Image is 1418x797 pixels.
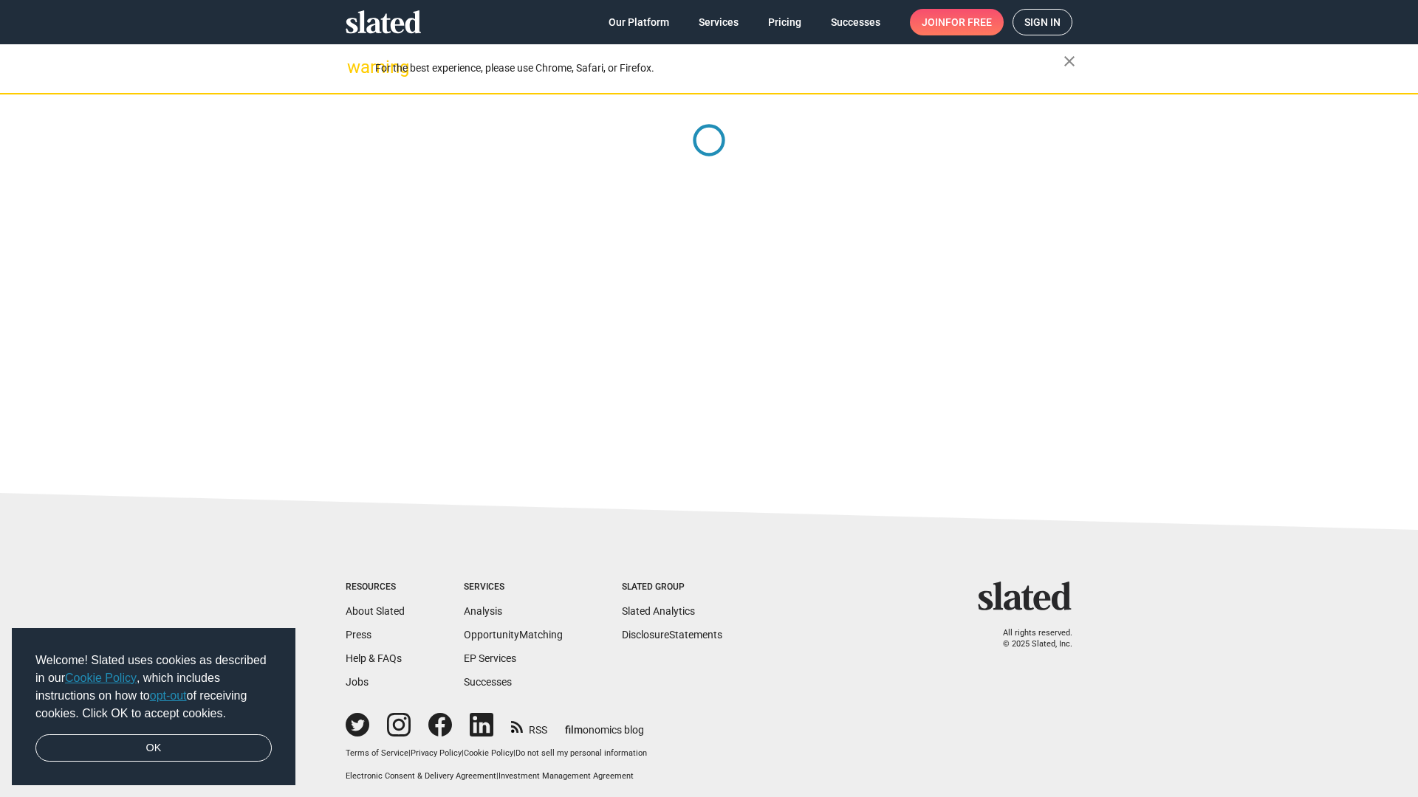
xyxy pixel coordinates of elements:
[609,9,669,35] span: Our Platform
[346,676,369,688] a: Jobs
[35,652,272,722] span: Welcome! Slated uses cookies as described in our , which includes instructions on how to of recei...
[987,628,1072,649] p: All rights reserved. © 2025 Slated, Inc.
[346,605,405,617] a: About Slated
[375,58,1063,78] div: For the best experience, please use Chrome, Safari, or Firefox.
[347,58,365,76] mat-icon: warning
[150,689,187,702] a: opt-out
[945,9,992,35] span: for free
[346,748,408,758] a: Terms of Service
[464,676,512,688] a: Successes
[346,652,402,664] a: Help & FAQs
[622,582,722,593] div: Slated Group
[819,9,892,35] a: Successes
[768,9,801,35] span: Pricing
[622,605,695,617] a: Slated Analytics
[346,629,371,641] a: Press
[565,711,644,737] a: filmonomics blog
[756,9,813,35] a: Pricing
[12,628,295,786] div: cookieconsent
[35,734,272,762] a: dismiss cookie message
[408,748,411,758] span: |
[496,771,499,781] span: |
[565,724,583,736] span: film
[462,748,464,758] span: |
[831,9,880,35] span: Successes
[513,748,516,758] span: |
[346,771,496,781] a: Electronic Consent & Delivery Agreement
[499,771,634,781] a: Investment Management Agreement
[516,748,647,759] button: Do not sell my personal information
[464,748,513,758] a: Cookie Policy
[511,714,547,737] a: RSS
[411,748,462,758] a: Privacy Policy
[464,605,502,617] a: Analysis
[464,582,563,593] div: Services
[464,652,516,664] a: EP Services
[1013,9,1072,35] a: Sign in
[346,582,405,593] div: Resources
[597,9,681,35] a: Our Platform
[464,629,563,641] a: OpportunityMatching
[622,629,722,641] a: DisclosureStatements
[699,9,739,35] span: Services
[65,672,137,684] a: Cookie Policy
[687,9,750,35] a: Services
[1061,52,1078,70] mat-icon: close
[910,9,1004,35] a: Joinfor free
[1024,10,1061,35] span: Sign in
[922,9,992,35] span: Join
